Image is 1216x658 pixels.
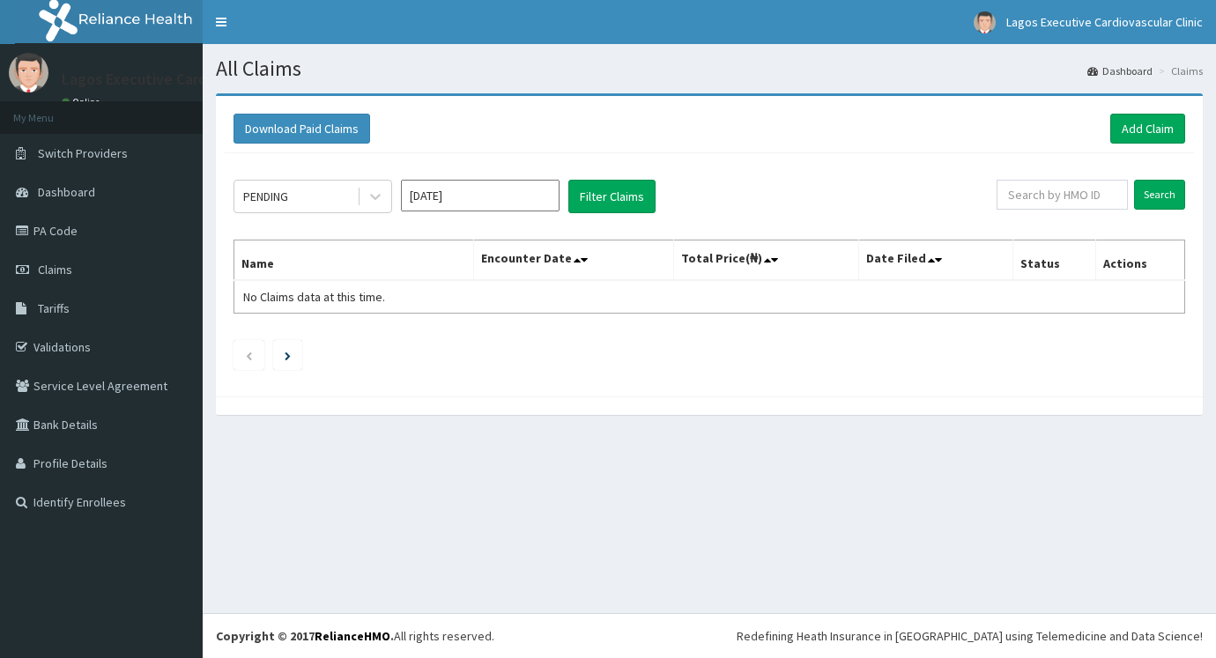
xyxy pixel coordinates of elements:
[216,57,1203,80] h1: All Claims
[401,180,560,211] input: Select Month and Year
[285,347,291,363] a: Next page
[315,628,390,644] a: RelianceHMO
[1006,14,1203,30] span: Lagos Executive Cardiovascular Clinic
[203,613,1216,658] footer: All rights reserved.
[1095,240,1185,281] th: Actions
[62,71,316,87] p: Lagos Executive Cardiovascular Clinic
[243,188,288,205] div: PENDING
[216,628,394,644] strong: Copyright © 2017 .
[1087,63,1153,78] a: Dashboard
[974,11,996,33] img: User Image
[737,627,1203,645] div: Redefining Heath Insurance in [GEOGRAPHIC_DATA] using Telemedicine and Data Science!
[1134,180,1185,210] input: Search
[997,180,1128,210] input: Search by HMO ID
[38,300,70,316] span: Tariffs
[38,262,72,277] span: Claims
[234,240,474,281] th: Name
[62,96,104,108] a: Online
[673,240,858,281] th: Total Price(₦)
[245,347,253,363] a: Previous page
[1154,63,1203,78] li: Claims
[38,184,95,200] span: Dashboard
[38,145,128,161] span: Switch Providers
[1012,240,1095,281] th: Status
[568,180,656,213] button: Filter Claims
[234,114,370,144] button: Download Paid Claims
[859,240,1012,281] th: Date Filed
[243,289,385,305] span: No Claims data at this time.
[1110,114,1185,144] a: Add Claim
[9,53,48,92] img: User Image
[473,240,673,281] th: Encounter Date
